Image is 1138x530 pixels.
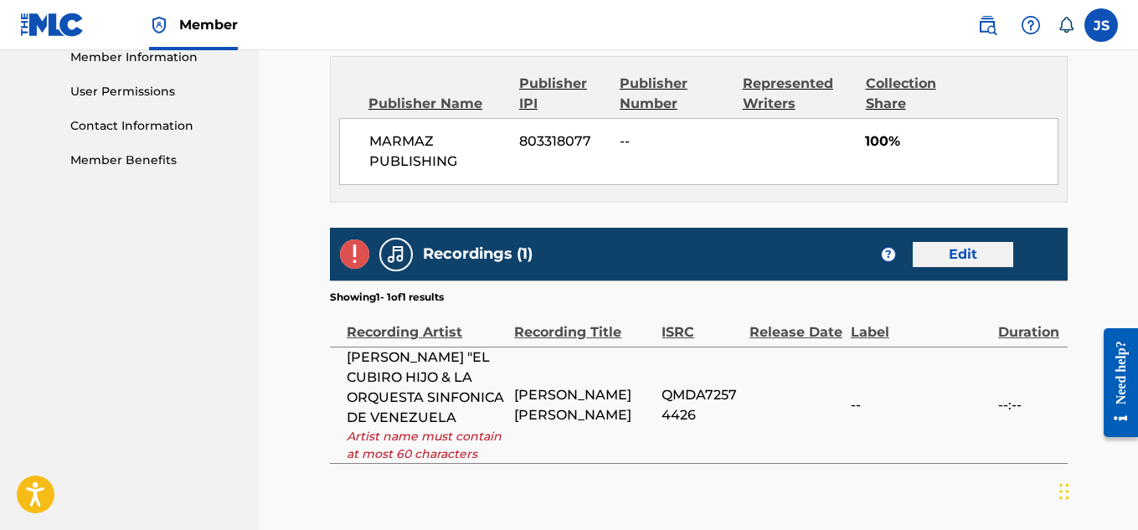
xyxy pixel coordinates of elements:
div: User Menu [1084,8,1118,42]
span: Member [179,15,238,34]
img: MLC Logo [20,13,85,37]
span: -- [851,395,990,415]
div: Publisher IPI [519,74,607,114]
span: [PERSON_NAME] [PERSON_NAME] [514,385,653,425]
iframe: Chat Widget [1054,450,1138,530]
div: Publisher Name [368,94,507,114]
img: help [1021,15,1041,35]
a: User Permissions [70,83,239,100]
div: Widget de chat [1054,450,1138,530]
div: Publisher Number [620,74,730,114]
span: [PERSON_NAME] "EL CUBIRO HIJO & LA ORQUESTA SINFONICA DE VENEZUELA [347,347,506,428]
img: Top Rightsholder [149,15,169,35]
a: Member Benefits [70,152,239,169]
div: ISRC [662,305,740,342]
div: Collection Share [866,74,970,114]
div: Label [851,305,990,342]
div: Recording Title [514,305,653,342]
div: Release Date [749,305,842,342]
iframe: Resource Center [1091,316,1138,450]
p: Showing 1 - 1 of 1 results [330,290,444,305]
a: Member Information [70,49,239,66]
a: Public Search [971,8,1004,42]
div: Arrastrar [1059,466,1069,517]
div: Notifications [1058,17,1074,33]
a: Edit [913,242,1013,267]
h5: Recordings (1) [423,244,533,264]
div: Represented Writers [743,74,853,114]
span: -- [620,131,730,152]
span: --:-- [998,395,1059,415]
span: MARMAZ PUBLISHING [369,131,507,172]
div: Duration [998,305,1059,342]
a: Contact Information [70,117,239,135]
span: Artist name must contain at most 60 characters [347,428,506,463]
div: Recording Artist [347,305,506,342]
span: 803318077 [519,131,607,152]
span: ? [882,248,895,261]
span: QMDA72574426 [662,385,740,425]
img: Invalid [340,239,369,269]
div: Help [1014,8,1048,42]
img: Recordings [386,244,406,265]
img: search [977,15,997,35]
span: 100% [865,131,1058,152]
